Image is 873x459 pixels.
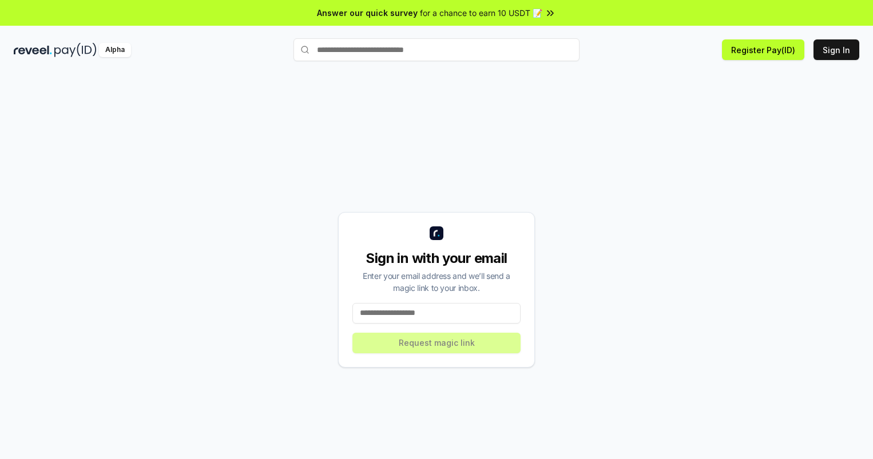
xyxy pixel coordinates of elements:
div: Alpha [99,43,131,57]
span: for a chance to earn 10 USDT 📝 [420,7,542,19]
img: pay_id [54,43,97,57]
span: Answer our quick survey [317,7,418,19]
div: Enter your email address and we’ll send a magic link to your inbox. [352,270,521,294]
div: Sign in with your email [352,249,521,268]
button: Sign In [814,39,859,60]
img: logo_small [430,226,443,240]
img: reveel_dark [14,43,52,57]
button: Register Pay(ID) [722,39,804,60]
